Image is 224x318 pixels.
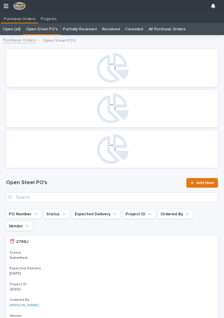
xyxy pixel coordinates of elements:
[10,266,214,271] h3: Expected Delivery
[41,12,57,22] p: Projects
[10,303,39,307] a: [PERSON_NAME]
[63,23,96,35] a: Partially Received
[6,179,183,186] h1: Open Steel PO's
[196,181,214,185] span: Add New
[10,282,214,287] h3: Project ID
[123,209,155,219] button: Project ID
[10,271,60,276] p: [DATE]
[43,37,76,43] p: Open Steel PO's
[1,12,38,23] a: Purchase Orders
[10,250,214,255] h3: Status
[6,221,33,231] button: Vendor
[10,298,214,302] h3: Ordered By
[44,209,70,219] button: Status
[186,178,218,188] a: Add New
[26,23,58,35] a: Open Steel PO's
[158,209,193,219] button: Ordered By
[72,209,120,219] button: Expected Delivery
[3,36,36,43] a: Purchase Orders
[6,192,218,202] input: Search
[148,23,185,35] a: All Purchase Orders
[102,23,120,35] a: Received
[10,256,60,260] p: Submitted
[38,12,59,23] a: Projects
[10,238,30,244] p: ⏰ 2788J
[10,286,22,292] p: 26392
[125,23,143,35] a: Canceled
[4,12,35,22] p: Purchase Orders
[6,209,41,219] button: PO Number
[13,2,26,10] img: F4NWVRlRhyjtPQOJfFs5
[3,23,20,35] a: Open (all)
